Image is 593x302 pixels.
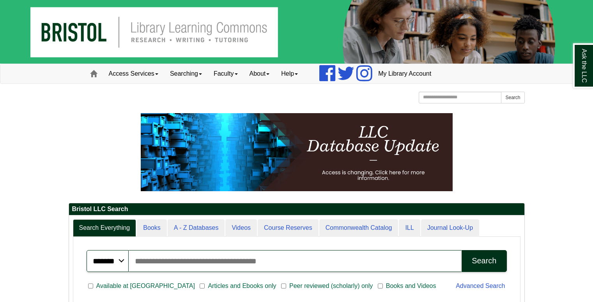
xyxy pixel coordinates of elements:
a: My Library Account [372,64,437,83]
input: Available at [GEOGRAPHIC_DATA] [88,282,93,290]
button: Search [462,250,506,272]
h2: Bristol LLC Search [69,203,524,215]
a: Videos [225,219,257,237]
a: Books [137,219,166,237]
span: Available at [GEOGRAPHIC_DATA] [93,281,198,291]
div: Search [472,256,496,265]
a: ILL [399,219,420,237]
a: Course Reserves [258,219,319,237]
button: Search [501,92,524,103]
a: Help [275,64,304,83]
span: Books and Videos [383,281,439,291]
input: Peer reviewed (scholarly) only [281,282,286,290]
input: Articles and Ebooks only [200,282,205,290]
span: Articles and Ebooks only [205,281,279,291]
a: Access Services [103,64,164,83]
a: Advanced Search [456,282,505,289]
img: HTML tutorial [141,113,453,191]
a: Searching [164,64,208,83]
a: A - Z Databases [168,219,225,237]
a: Journal Look-Up [421,219,479,237]
a: Search Everything [73,219,136,237]
a: Commonwealth Catalog [319,219,398,237]
span: Peer reviewed (scholarly) only [286,281,376,291]
input: Books and Videos [378,282,383,290]
a: About [244,64,276,83]
a: Faculty [208,64,244,83]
